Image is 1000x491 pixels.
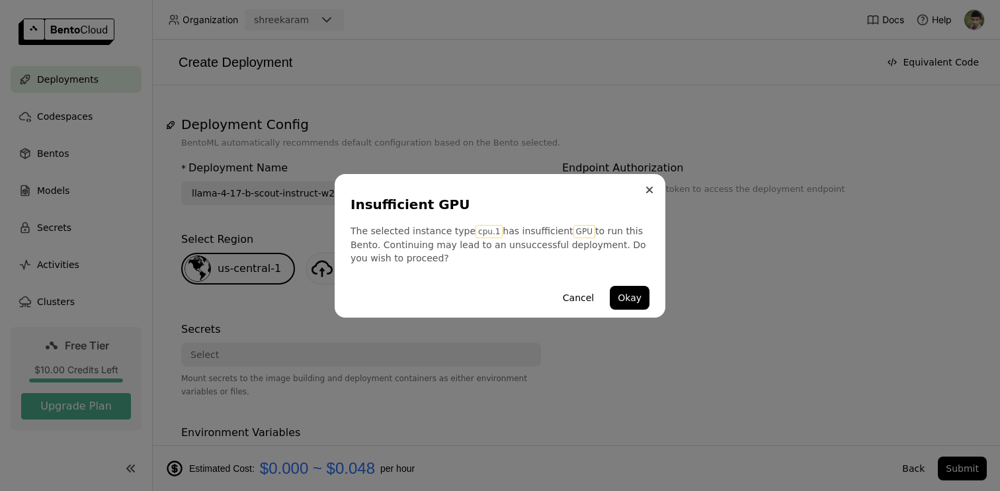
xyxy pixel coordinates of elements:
span: cpu.1 [476,225,503,238]
div: Insufficient GPU [351,195,644,214]
span: GPU [573,225,595,238]
button: Close [642,182,657,198]
div: The selected instance type has insufficient to run this Bento. Continuing may lead to an unsucces... [351,224,649,265]
button: Okay [610,286,649,310]
div: dialog [335,174,665,318]
button: Cancel [555,286,602,310]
